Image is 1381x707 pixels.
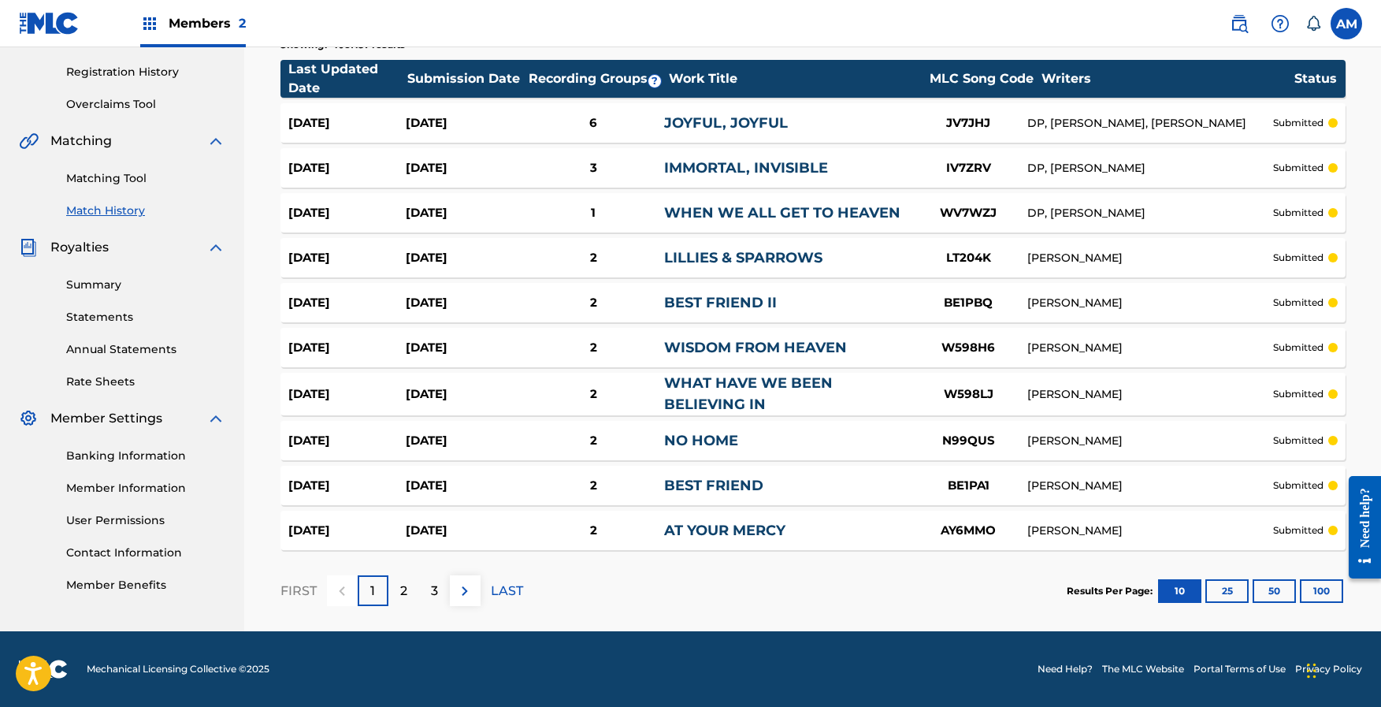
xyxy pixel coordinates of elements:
div: [DATE] [288,522,406,540]
div: [DATE] [406,204,523,222]
p: LAST [491,582,523,601]
div: 6 [523,114,664,132]
div: W598LJ [909,385,1027,404]
span: ? [648,75,661,87]
img: Top Rightsholders [140,14,159,33]
p: submitted [1273,434,1323,448]
div: JV7JHJ [909,114,1027,132]
p: 2 [400,582,407,601]
a: LILLIES & SPARROWS [664,249,822,266]
img: expand [206,132,225,151]
div: Drag [1307,647,1316,694]
a: Match History [66,203,225,219]
iframe: Chat Widget [1302,631,1381,707]
div: [DATE] [406,114,523,132]
div: [PERSON_NAME] [1027,386,1272,403]
div: User Menu [1331,8,1362,39]
img: expand [206,409,225,428]
iframe: Resource Center [1337,463,1381,590]
div: DP, [PERSON_NAME] [1027,160,1272,177]
p: Results Per Page: [1067,584,1156,598]
div: [DATE] [288,477,406,495]
span: Member Settings [50,409,162,428]
span: Matching [50,132,112,151]
div: [DATE] [288,159,406,177]
div: [DATE] [406,249,523,267]
p: FIRST [280,582,317,601]
p: submitted [1273,296,1323,310]
div: [PERSON_NAME] [1027,523,1272,539]
div: W598H6 [909,339,1027,357]
p: submitted [1273,206,1323,220]
a: WHEN WE ALL GET TO HEAVEN [664,204,900,221]
div: 1 [523,204,664,222]
span: 2 [239,16,246,31]
div: 2 [523,339,664,357]
span: Royalties [50,238,109,257]
img: search [1230,14,1249,33]
div: 2 [523,249,664,267]
img: Member Settings [19,409,38,428]
a: Need Help? [1038,662,1093,676]
div: Writers [1041,69,1294,88]
a: Registration History [66,64,225,80]
p: submitted [1273,478,1323,493]
a: The MLC Website [1102,662,1184,676]
p: 3 [431,582,438,601]
img: MLC Logo [19,12,80,35]
div: WV7WZJ [909,204,1027,222]
div: DP, [PERSON_NAME], [PERSON_NAME] [1027,115,1272,132]
div: Recording Groups [526,69,668,88]
a: WISDOM FROM HEAVEN [664,339,847,356]
div: Last Updated Date [288,60,407,98]
a: Contact Information [66,545,225,561]
div: N99QUS [909,432,1027,450]
button: 10 [1158,579,1201,603]
div: 2 [523,294,664,312]
div: AY6MMO [909,522,1027,540]
div: Status [1294,69,1337,88]
a: Statements [66,309,225,326]
div: [DATE] [288,432,406,450]
a: Member Information [66,480,225,497]
div: [DATE] [288,114,406,132]
p: submitted [1273,387,1323,401]
div: [DATE] [288,294,406,312]
img: Matching [19,132,39,151]
div: [DATE] [288,339,406,357]
div: MLC Song Code [923,69,1041,88]
a: Banking Information [66,448,225,464]
div: [DATE] [406,432,523,450]
div: [DATE] [406,294,523,312]
a: Portal Terms of Use [1194,662,1286,676]
div: 2 [523,385,664,404]
a: User Permissions [66,512,225,529]
a: Rate Sheets [66,374,225,390]
p: submitted [1273,523,1323,538]
div: [DATE] [406,385,523,404]
a: Matching Tool [66,170,225,187]
div: Help [1264,8,1296,39]
a: Public Search [1223,8,1255,39]
span: Members [169,14,246,32]
div: [DATE] [406,477,523,495]
div: 2 [523,522,664,540]
div: [DATE] [288,204,406,222]
a: Summary [66,277,225,293]
a: Annual Statements [66,341,225,358]
img: logo [19,660,68,679]
div: [PERSON_NAME] [1027,250,1272,266]
img: right [455,582,474,601]
div: [DATE] [406,339,523,357]
a: BEST FRIEND [664,477,763,494]
a: Member Benefits [66,577,225,594]
div: LT204K [909,249,1027,267]
img: expand [206,238,225,257]
a: BEST FRIEND II [664,294,777,311]
a: Privacy Policy [1295,662,1362,676]
p: 1 [370,582,375,601]
div: [DATE] [288,385,406,404]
